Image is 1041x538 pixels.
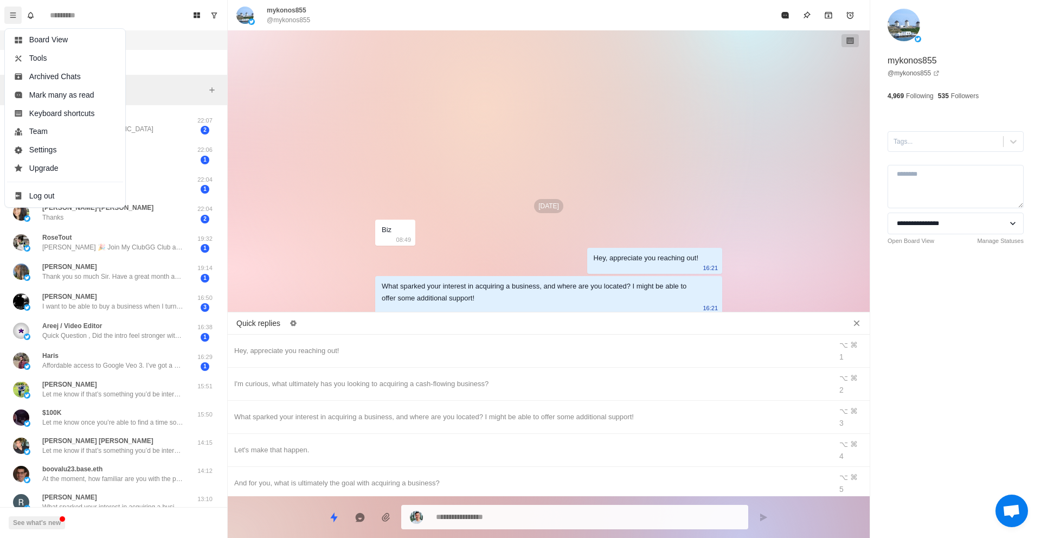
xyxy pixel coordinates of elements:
[13,381,29,398] img: picture
[13,264,29,280] img: picture
[818,4,839,26] button: Archive
[236,318,280,329] p: Quick replies
[236,7,254,24] img: picture
[42,474,183,484] p: At the moment, how familiar are you with the process of buying a business?
[285,315,302,332] button: Edit quick replies
[42,262,97,272] p: [PERSON_NAME]
[977,236,1024,246] a: Manage Statuses
[9,516,65,529] button: See what's new
[796,4,818,26] button: Pin
[382,280,698,304] div: What sparked your interest in acquiring a business, and where are you located? I might be able to...
[42,380,97,389] p: [PERSON_NAME]
[42,418,183,427] p: Let me know once you’re able to find a time so I can confirm that on my end + shoot over the pre-...
[24,363,30,370] img: picture
[703,302,718,314] p: 16:21
[191,234,219,244] p: 19:32
[938,91,949,101] p: 535
[42,436,153,446] p: [PERSON_NAME] [PERSON_NAME]
[13,323,29,339] img: picture
[191,145,219,155] p: 22:06
[906,91,934,101] p: Following
[839,339,863,363] div: ⌥ ⌘ 1
[42,213,63,222] p: Thanks
[188,7,205,24] button: Board View
[410,511,423,524] img: picture
[848,315,865,332] button: Close quick replies
[42,408,61,418] p: $100K
[13,204,29,221] img: picture
[191,438,219,447] p: 14:15
[191,323,219,332] p: 16:38
[205,7,223,24] button: Show unread conversations
[24,304,30,311] img: picture
[234,378,825,390] div: I'm curious, what ultimately has you looking to acquiring a cash-flowing business?
[267,5,306,15] p: mykonos855
[13,353,29,369] img: picture
[191,353,219,362] p: 16:29
[888,9,920,41] img: picture
[42,203,153,213] p: [PERSON_NAME]-[PERSON_NAME]
[234,477,825,489] div: And for you, what is ultimately the goal with acquiring a business?
[234,411,825,423] div: What sparked your interest in acquiring a business, and where are you located? I might be able to...
[839,405,863,429] div: ⌥ ⌘ 3
[24,334,30,340] img: picture
[205,84,219,97] button: Add filters
[42,502,183,512] p: What sparked your interest in acquiring a business, and where are you located? I might be able to...
[888,68,940,78] a: @mykonos855
[888,236,934,246] a: Open Board View
[774,4,796,26] button: Mark as read
[42,302,183,311] p: I want to be able to buy a business when I turn [DEMOGRAPHIC_DATA] [DATE]
[534,199,563,213] p: [DATE]
[42,361,183,370] p: Affordable access to Google Veo 3. I’ve got a way to get you on the Google Veo 3 Ultra Plan for w...
[42,321,102,331] p: Areej / Video Editor
[839,372,863,396] div: ⌥ ⌘ 2
[42,492,97,502] p: [PERSON_NAME]
[24,420,30,427] img: picture
[191,116,219,125] p: 22:07
[951,91,979,101] p: Followers
[248,18,255,25] img: picture
[4,7,22,24] button: Menu
[24,449,30,455] img: picture
[24,477,30,483] img: picture
[201,244,209,253] span: 1
[201,215,209,223] span: 2
[191,264,219,273] p: 19:14
[201,333,209,342] span: 1
[995,495,1028,527] a: Open chat
[191,175,219,184] p: 22:04
[42,351,59,361] p: Haris
[396,234,412,246] p: 08:49
[13,438,29,454] img: picture
[839,471,863,495] div: ⌥ ⌘ 5
[382,224,391,236] div: Biz
[201,274,209,283] span: 1
[13,466,29,482] img: picture
[201,185,209,194] span: 1
[42,272,183,281] p: Thank you so much Sir. Have a great month ahead.
[42,233,72,242] p: RoseTout
[201,362,209,371] span: 1
[13,494,29,510] img: picture
[24,245,30,252] img: picture
[349,507,371,528] button: Reply with AI
[13,293,29,310] img: picture
[839,4,861,26] button: Add reminder
[24,274,30,281] img: picture
[753,507,774,528] button: Send message
[13,234,29,251] img: picture
[234,444,825,456] div: Let's make that happen.
[42,389,183,399] p: Let me know if that’s something you’d be interested in and I can set you up on a call with my con...
[24,392,30,399] img: picture
[594,252,698,264] div: Hey, appreciate you reaching out!
[201,126,209,134] span: 2
[191,466,219,476] p: 14:12
[191,382,219,391] p: 15:51
[267,15,310,25] p: @mykonos855
[888,54,937,67] p: mykonos855
[24,505,30,511] img: picture
[201,156,209,164] span: 1
[234,345,825,357] div: Hey, appreciate you reaching out!
[42,464,102,474] p: boovalu23.base.eth
[42,242,183,252] p: [PERSON_NAME] 🎉 Join My ClubGG Club and Get Free Chips! We’re excited to invite you to my ClubGG ...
